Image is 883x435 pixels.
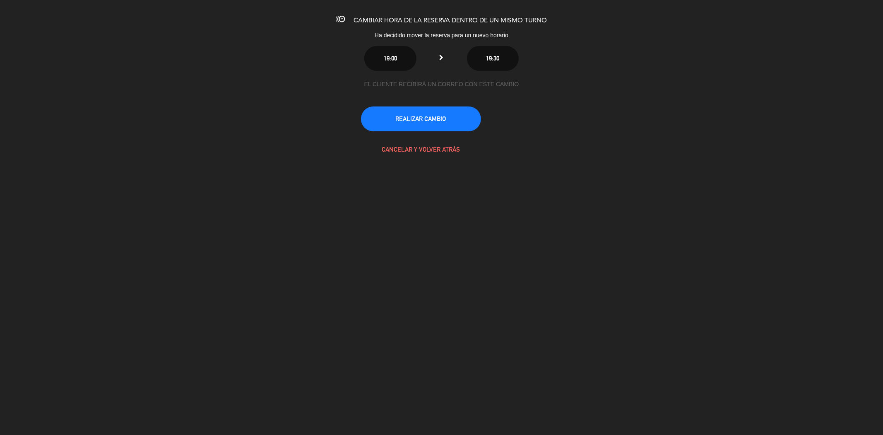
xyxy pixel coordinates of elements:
[384,55,397,62] span: 19:00
[305,31,578,40] div: Ha decidido mover la reserva para un nuevo horario
[364,46,416,71] button: 19:00
[354,17,547,24] span: CAMBIAR HORA DE LA RESERVA DENTRO DE UN MISMO TURNO
[361,106,481,131] button: REALIZAR CAMBIO
[486,55,499,62] span: 19:30
[361,137,481,162] button: CANCELAR Y VOLVER ATRÁS
[361,80,522,89] div: EL CLIENTE RECIBIRÁ UN CORREO CON ESTE CAMBIO
[467,46,519,71] button: 19:30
